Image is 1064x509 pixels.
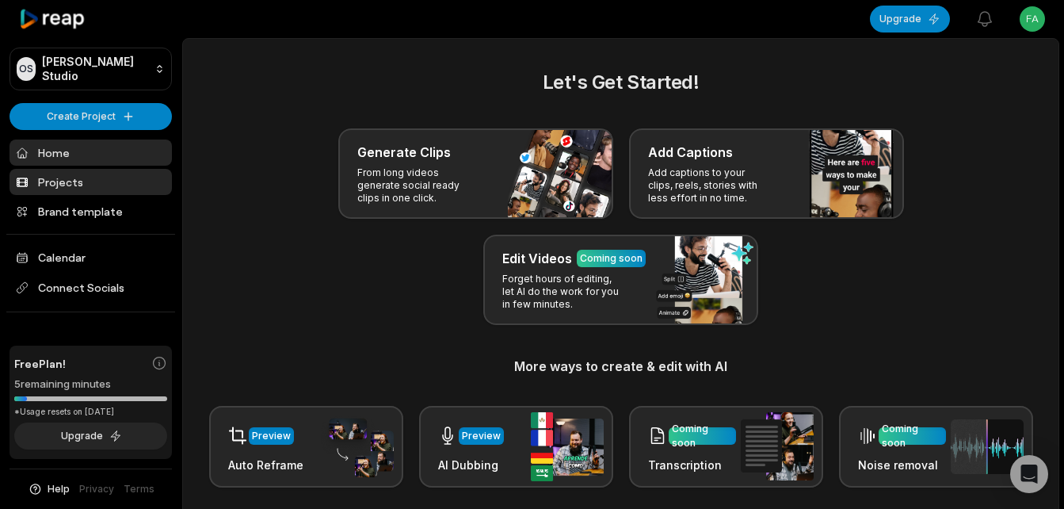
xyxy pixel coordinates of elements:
div: *Usage resets on [DATE] [14,406,167,418]
h3: Transcription [648,457,736,473]
button: Upgrade [14,423,167,450]
a: Terms [124,482,154,496]
a: Privacy [79,482,114,496]
h3: Noise removal [858,457,946,473]
a: Calendar [10,244,172,270]
span: Free Plan! [14,355,66,372]
span: Help [48,482,70,496]
div: Coming soon [580,251,643,266]
h3: Auto Reframe [228,457,303,473]
h3: More ways to create & edit with AI [202,357,1039,376]
div: OS [17,57,36,81]
div: Coming soon [672,422,733,450]
button: Upgrade [870,6,950,33]
img: noise_removal.png [951,419,1024,474]
p: [PERSON_NAME] Studio [42,55,148,83]
a: Home [10,140,172,166]
p: From long videos generate social ready clips in one click. [357,166,480,205]
img: transcription.png [741,412,814,480]
span: Connect Socials [10,274,172,302]
p: Forget hours of editing, let AI do the work for you in few minutes. [502,273,625,311]
h3: AI Dubbing [438,457,504,473]
h3: Edit Videos [502,249,572,268]
h3: Add Captions [648,143,733,162]
div: Preview [252,429,291,443]
a: Projects [10,169,172,195]
div: 5 remaining minutes [14,377,167,392]
img: ai_dubbing.png [531,412,604,481]
div: Preview [462,429,501,443]
h2: Let's Get Started! [202,68,1039,97]
p: Add captions to your clips, reels, stories with less effort in no time. [648,166,771,205]
a: Brand template [10,198,172,224]
div: Coming soon [882,422,943,450]
img: auto_reframe.png [321,416,394,478]
div: Open Intercom Messenger [1010,455,1048,493]
button: Help [28,482,70,496]
h3: Generate Clips [357,143,451,162]
button: Create Project [10,103,172,130]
